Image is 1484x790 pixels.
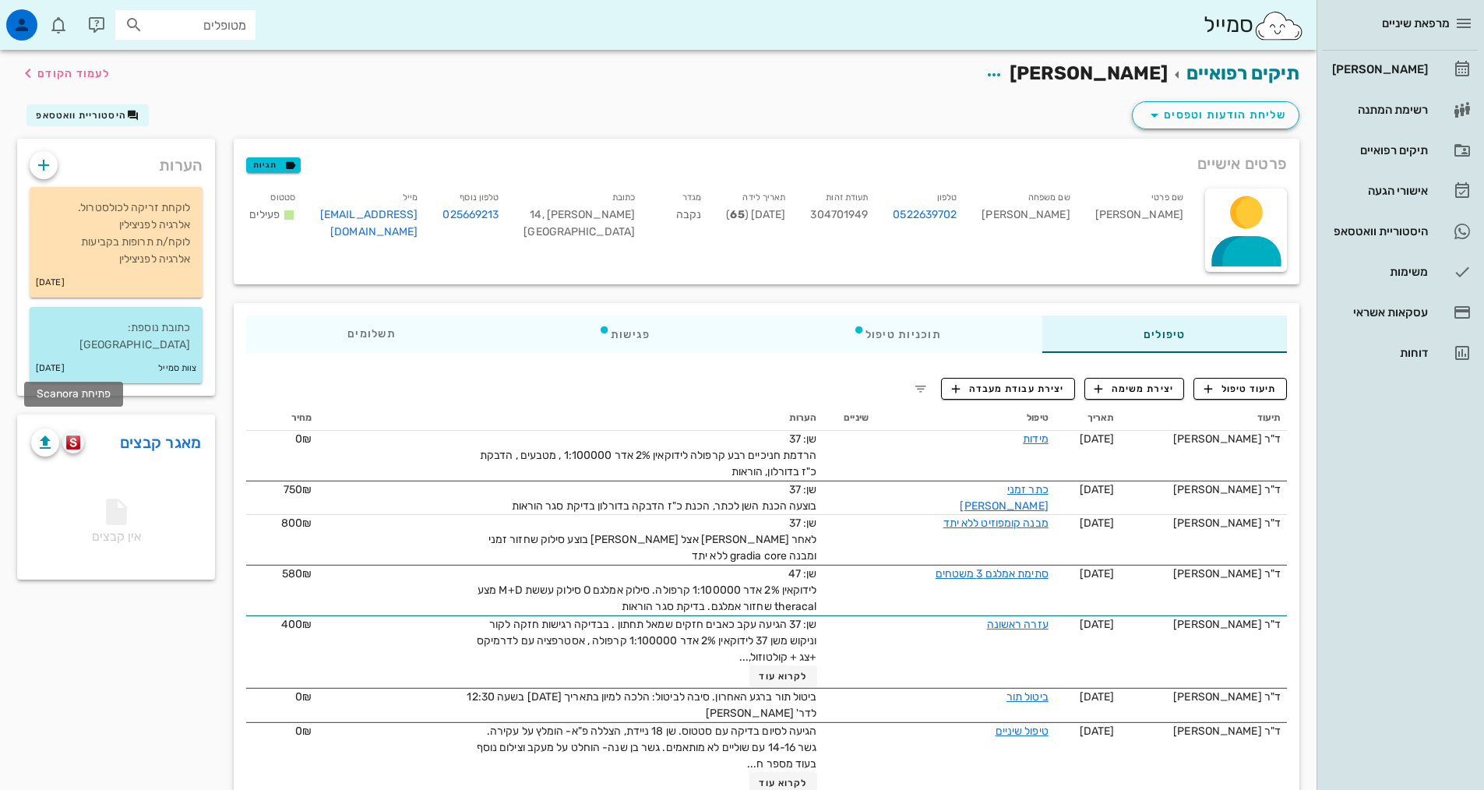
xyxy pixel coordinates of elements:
[941,378,1074,400] button: יצירת עבודת מעבדה
[281,517,312,530] span: 800₪
[937,192,957,203] small: טלפון
[1023,432,1049,446] a: מידות
[1329,347,1428,359] div: דוחות
[1080,483,1115,496] span: [DATE]
[875,406,1055,431] th: טיפול
[1126,431,1281,447] div: ד"ר [PERSON_NAME]
[1323,51,1478,88] a: [PERSON_NAME]
[1151,192,1183,203] small: שם פרטי
[647,185,714,250] div: נקבה
[960,483,1048,513] a: כתר זמני [PERSON_NAME]
[1323,91,1478,129] a: רשימת המתנה
[1323,334,1478,372] a: דוחות
[542,208,545,221] span: ,
[1323,172,1478,210] a: אישורי הגעה
[120,430,202,455] a: מאגר קבצים
[1126,616,1281,633] div: ד"ר [PERSON_NAME]
[477,725,817,771] span: הגיעה לסיום בדיקה עם סטטוס. שן 18 ניידת, הצללה פ"א- הומלץ על עקירה. גשר 14-16 עם שוליים לא מותאמי...
[742,192,785,203] small: תאריך לידה
[62,432,84,453] button: scanora logo
[523,225,635,238] span: [GEOGRAPHIC_DATA]
[347,329,396,340] span: תשלומים
[1329,306,1428,319] div: עסקאות אשראי
[270,192,295,203] small: סטטוס
[467,690,816,720] span: ביטול תור ברגע האחרון. סיבה לביטול: הלכה למיון בתאריך [DATE] בשעה 12:30 לדר' [PERSON_NAME]
[1323,253,1478,291] a: משימות
[92,503,141,544] span: אין קבצים
[1382,16,1450,30] span: מרפאת שיניים
[37,67,110,80] span: לעמוד הקודם
[1083,185,1196,250] div: [PERSON_NAME]
[726,208,785,221] span: [DATE] ( )
[318,406,823,431] th: הערות
[1080,618,1115,631] span: [DATE]
[1193,378,1287,400] button: תיעוד טיפול
[987,618,1049,631] a: עזרה ראשונה
[810,208,868,221] span: 304701949
[943,517,1049,530] a: מבנה קומפוזיט ללא יתד
[969,185,1082,250] div: [PERSON_NAME]
[952,382,1064,396] span: יצירת עבודת מעבדה
[36,360,65,377] small: [DATE]
[1329,63,1428,76] div: [PERSON_NAME]
[1028,192,1070,203] small: שם משפחה
[1132,101,1299,129] button: שליחת הודעות וטפסים
[1126,689,1281,705] div: ד"ר [PERSON_NAME]
[36,274,65,291] small: [DATE]
[1323,213,1478,250] a: היסטוריית וואטסאפ
[1323,294,1478,331] a: עסקאות אשראי
[36,110,126,121] span: היסטוריית וואטסאפ
[282,567,312,580] span: 580₪
[1204,9,1304,42] div: סמייל
[497,316,752,353] div: פגישות
[403,192,418,203] small: מייל
[442,206,499,224] a: 025669213
[1126,515,1281,531] div: ד"ר [PERSON_NAME]
[478,567,817,613] span: שן: 47 לידוקאין 2% אדר 1:100000 קרפולה. סילוק אמלגם O סילוק עששת M+D מצע theracal שחזור אמלגם. בד...
[66,436,81,450] img: scanora logo
[823,406,875,431] th: שיניים
[1329,185,1428,197] div: אישורי הגעה
[460,192,499,203] small: טלפון נוסף
[295,690,312,704] span: 0₪
[477,618,817,664] span: שן: 37 הגיעה עקב כאבים חזקים שמאל תחתון . בבדיקה רגישות חזקה לקור וניקוש משן 37 לידוקאין 2% אדר 1...
[1329,225,1428,238] div: היסטוריית וואטסאפ
[1329,144,1428,157] div: תיקים רפואיים
[893,206,957,224] a: 0522639702
[759,778,807,788] span: לקרוא עוד
[295,725,312,738] span: 0₪
[1084,378,1185,400] button: יצירת משימה
[1329,104,1428,116] div: רשימת המתנה
[1145,106,1286,125] span: שליחת הודעות וטפסים
[253,158,294,172] span: תגיות
[281,618,312,631] span: 400₪
[612,192,636,203] small: כתובת
[1080,432,1115,446] span: [DATE]
[1126,566,1281,582] div: ד"ר [PERSON_NAME]
[480,432,817,478] span: שן: 37 הרדמת חניכיים רבע קרפולה לידוקאין 2% אדר 1:100000 , מטבעים , הדבקת כ"ז בדורלון, הוראות
[749,665,817,687] button: לקרוא עוד
[826,192,868,203] small: תעודת זהות
[46,12,55,22] span: תג
[158,360,196,377] small: צוות סמייל
[1080,690,1115,704] span: [DATE]
[1080,567,1115,580] span: [DATE]
[42,319,190,354] p: כתובת נוספת: [GEOGRAPHIC_DATA]
[19,59,110,87] button: לעמוד הקודם
[26,104,149,126] button: היסטוריית וואטסאפ
[246,406,318,431] th: מחיר
[1126,481,1281,498] div: ד"ר [PERSON_NAME]
[996,725,1049,738] a: טיפול שיניים
[1204,382,1277,396] span: תיעוד טיפול
[1080,517,1115,530] span: [DATE]
[1323,132,1478,169] a: תיקים רפואיים
[936,567,1049,580] a: סתימת אמלגם 3 משטחים
[1120,406,1287,431] th: תיעוד
[512,483,817,513] span: שן: 37 בוצעה הכנת השן לכתר, הכנת כ"ז הדבקה בדורלון בדיקת סגר הוראות
[1094,382,1174,396] span: יצירת משימה
[1042,316,1287,353] div: טיפולים
[1055,406,1120,431] th: תאריך
[1080,725,1115,738] span: [DATE]
[249,208,280,221] span: פעילים
[246,157,301,173] button: תגיות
